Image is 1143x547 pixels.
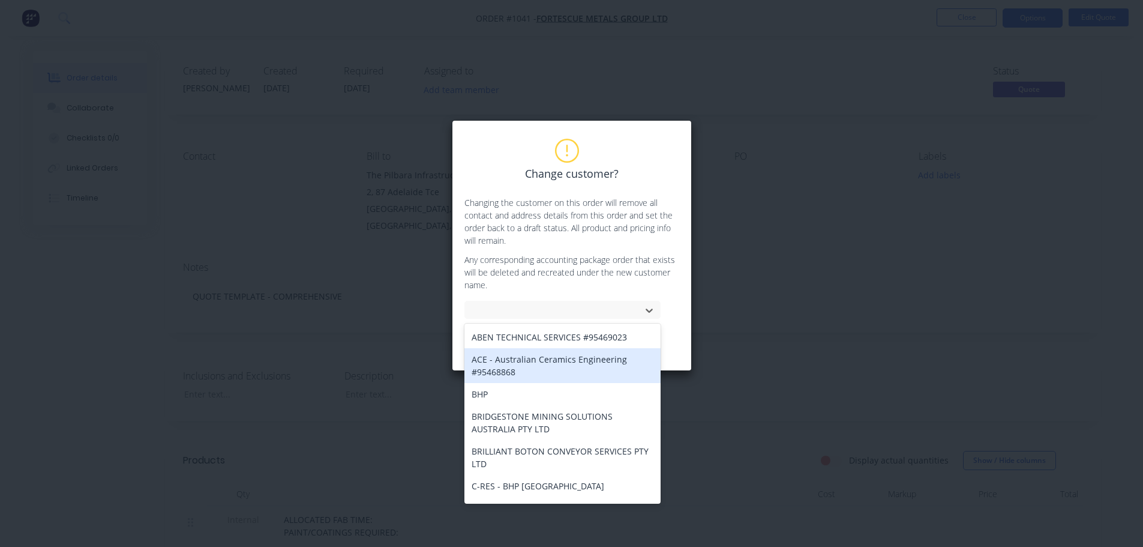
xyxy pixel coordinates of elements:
[464,348,661,383] div: ACE - Australian Ceramics Engineering #95468868
[464,440,661,475] div: BRILLIANT BOTON CONVEYOR SERVICES PTY LTD
[464,383,661,405] div: BHP
[464,475,661,497] div: C-RES - BHP [GEOGRAPHIC_DATA]
[464,253,679,291] p: Any corresponding accounting package order that exists will be deleted and recreated under the ne...
[525,166,619,182] span: Change customer?
[464,196,679,247] p: Changing the customer on this order will remove all contact and address details from this order a...
[464,405,661,440] div: BRIDGESTONE MINING SOLUTIONS AUSTRALIA PTY LTD
[464,497,661,519] div: CASH SALE
[464,326,661,348] div: ABEN TECHNICAL SERVICES #95469023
